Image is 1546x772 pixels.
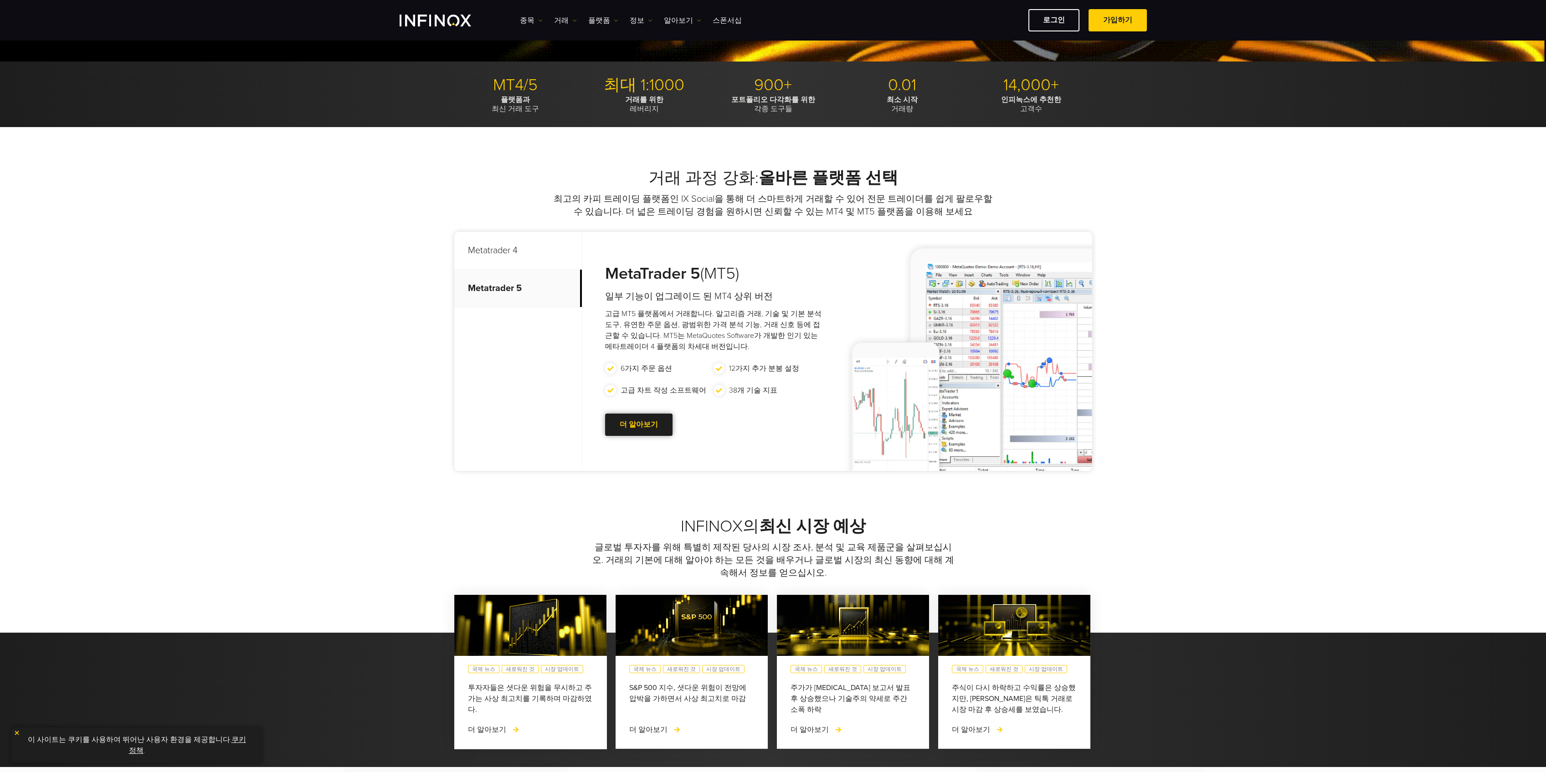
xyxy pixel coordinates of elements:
div: 주가가 [MEDICAL_DATA] 보고서 발표 후 상승했으나 기술주의 약세로 주간 소폭 하락 [791,682,915,715]
a: 새로워진 것 [502,665,539,673]
a: INFINOX Logo [400,15,493,26]
a: 국제 뉴스 [791,665,822,673]
p: 6가지 주문 옵션 [621,363,672,374]
p: 0.01 [841,75,963,95]
a: 국제 뉴스 [468,665,499,673]
h2: 거래 과정 강화: [454,168,1092,188]
strong: 인피녹스에 추천한 [1001,95,1061,104]
a: 거래 [554,15,577,26]
a: 국제 뉴스 [952,665,983,673]
a: 새로워진 것 [824,665,861,673]
h2: INFINOX의 [454,516,1092,537]
a: 새로워진 것 [986,665,1022,673]
p: 900+ [712,75,834,95]
span: Go to slide 2 [770,48,776,54]
a: 종목 [520,15,543,26]
p: 각종 도구들 [712,95,834,113]
p: 거래량 [841,95,963,113]
strong: 최소 시작 [887,95,918,104]
p: 12가지 추가 분봉 설정 [729,363,799,374]
span: 더 알아보기 [791,725,829,734]
p: 글로벌 투자자를 위해 특별히 제작된 당사의 시장 조사, 분석 및 교육 제품군을 살펴보십시오. 거래의 기본에 대해 알아야 하는 모든 것을 배우거나 글로벌 시장의 최신 동향에 대... [590,541,957,579]
p: 고급 MT5 플랫폼에서 거래합니다. 알고리즘 거래, 기술 및 기본 분석 도구, 유연한 주문 옵션, 광범위한 가격 분석 기능, 거래 신호 등에 접근할 수 있습니다. MT5는 M... [605,308,822,352]
p: MT4/5 [454,75,576,95]
img: yellow close icon [14,730,20,736]
a: 새로워진 것 [663,665,700,673]
a: 더 알아보기 [468,724,520,735]
strong: 최신 시장 예상 [759,516,866,536]
p: 최대 1:1000 [583,75,705,95]
div: 주식이 다시 하락하고 수익률은 상승했지만, [PERSON_NAME]은 틱톡 거래로 시장 마감 후 상승세를 보였습니다. [952,682,1077,715]
a: 시장 업데이트 [863,665,906,673]
p: 14,000+ [970,75,1092,95]
strong: MetaTrader 5 [605,264,700,283]
p: 38개 기술 지표 [729,385,777,396]
a: 시장 업데이트 [702,665,745,673]
h3: (MT5) [605,264,822,284]
p: 최신 거래 도구 [454,95,576,113]
a: 더 알아보기 [952,724,1004,735]
p: 이 사이트는 쿠키를 사용하여 뛰어난 사용자 환경을 제공합니다. . [16,732,257,758]
a: 스폰서십 [713,15,742,26]
span: Go to slide 1 [761,48,767,54]
p: Metatrader 4 [454,232,582,270]
p: 최고의 카피 트레이딩 플랫폼인 IX Social을 통해 더 스마트하게 거래할 수 있어 전문 트레이더를 쉽게 팔로우할 수 있습니다. 더 넓은 트레이딩 경험을 원하시면 신뢰할 수... [552,193,994,218]
p: 고객수 [970,95,1092,113]
a: 플랫폼 [588,15,618,26]
a: 가입하기 [1089,9,1147,31]
span: 더 알아보기 [952,725,990,734]
a: 국제 뉴스 [629,665,661,673]
strong: 올바른 플랫폼 선택 [759,168,898,188]
a: 정보 [630,15,652,26]
a: 더 알아보기 [791,724,842,735]
a: 로그인 [1028,9,1079,31]
div: 투자자들은 셧다운 위험을 무시하고 주가는 사상 최고치를 기록하며 마감하였다. [468,682,593,715]
strong: 거래를 위한 [625,95,663,104]
a: 시장 업데이트 [1025,665,1067,673]
h4: 일부 기능이 업그레이드 된 MT4 상위 버전 [605,290,822,303]
p: 레버리지 [583,95,705,113]
span: 더 알아보기 [629,725,668,734]
p: 고급 차트 작성 소프트웨어 [621,385,706,396]
strong: 플랫폼과 [501,95,530,104]
span: Go to slide 3 [780,48,785,54]
p: Metatrader 5 [454,270,582,307]
div: S&P 500 지수, 셧다운 위험이 전망에 압박을 가하면서 사상 최고치로 마감 [629,682,754,715]
strong: 포트폴리오 다각화를 위한 [731,95,815,104]
a: 알아보기 [664,15,701,26]
span: 더 알아보기 [468,725,506,734]
a: 더 알아보기 [629,724,681,735]
a: 더 알아보기 [605,414,673,436]
a: 시장 업데이트 [541,665,583,673]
